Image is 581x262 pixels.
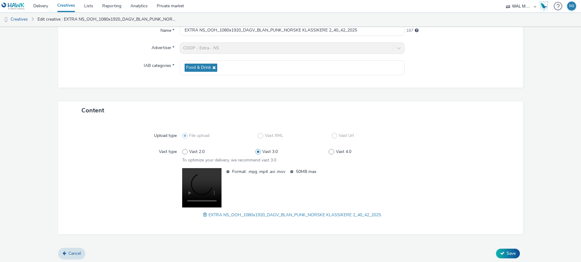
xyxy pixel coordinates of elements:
[189,133,209,139] span: File upload
[339,133,354,139] span: Vast Url
[232,168,285,175] span: Format: .mpg .mp4 .avi .mov
[180,25,405,36] input: Name
[208,212,381,218] span: EXTRA NS_OOH_1080x1920_DAGV_BLAN_PUNK_NORSKE KLASSIKERE 2_40_42_2025
[296,168,349,175] span: 50MB max
[152,130,179,139] label: Upload type
[406,28,413,34] span: 187
[496,249,520,258] button: Save
[182,157,276,163] span: To optimize your delivery, we recommend vast 3.0
[189,149,205,155] span: Vast 2.0
[58,248,85,259] a: Cancel
[262,149,278,155] span: Vast 3.0
[539,1,551,11] a: Hawk Academy
[149,42,177,51] label: Advertiser *
[34,12,180,27] a: Edit creative : EXTRA NS_OOH_1080x1920_DAGV_BLAN_PUNK_NORSKE KLASSIKERE 2_40_42_2025
[507,250,516,256] span: Save
[158,25,177,34] label: Name *
[186,65,211,70] span: Food & Drink
[569,2,574,11] div: MJ
[68,250,81,256] span: Cancel
[3,17,9,23] img: dooh
[336,149,351,155] span: Vast 4.0
[539,1,548,11] img: Hawk Academy
[2,2,25,10] img: undefined Logo
[265,133,283,139] span: Vast XML
[141,60,177,69] label: IAB categories *
[81,106,104,114] span: Content
[156,146,179,155] label: Vast type
[415,28,419,34] div: Maximum 255 characters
